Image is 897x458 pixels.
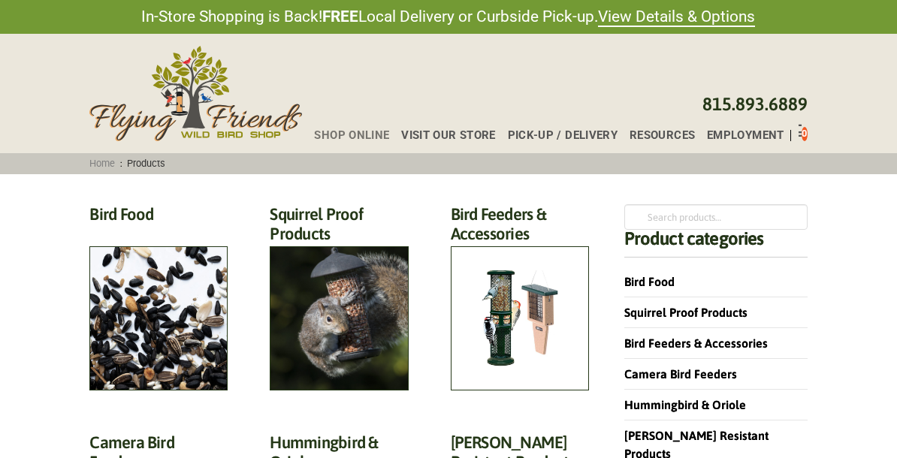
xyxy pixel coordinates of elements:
[624,398,746,411] a: Hummingbird & Oriole
[630,130,695,141] span: Resources
[389,130,495,141] a: Visit Our Store
[695,130,784,141] a: Employment
[85,158,171,169] span: :
[141,6,755,28] span: In-Store Shopping is Back! Local Delivery or Curbside Pick-up.
[624,367,737,381] a: Camera Bird Feeders
[451,204,589,390] a: Visit product category Bird Feeders & Accessories
[598,8,755,27] a: View Details & Options
[624,230,808,258] h4: Product categories
[624,336,768,350] a: Bird Feeders & Accessories
[624,204,808,230] input: Search products…
[401,130,496,141] span: Visit Our Store
[89,204,228,232] h2: Bird Food
[496,130,618,141] a: Pick-up / Delivery
[314,130,389,141] span: Shop Online
[707,130,784,141] span: Employment
[702,94,808,114] a: 815.893.6889
[802,128,807,139] span: 0
[270,204,408,252] h2: Squirrel Proof Products
[618,130,695,141] a: Resources
[122,158,171,169] span: Products
[85,158,120,169] a: Home
[451,204,589,252] h2: Bird Feeders & Accessories
[89,204,228,390] a: Visit product category Bird Food
[322,8,358,26] strong: FREE
[508,130,618,141] span: Pick-up / Delivery
[799,123,802,141] div: Toggle Off Canvas Content
[89,46,302,141] img: Flying Friends Wild Bird Shop Logo
[624,275,675,288] a: Bird Food
[302,130,389,141] a: Shop Online
[270,204,408,390] a: Visit product category Squirrel Proof Products
[624,306,747,319] a: Squirrel Proof Products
